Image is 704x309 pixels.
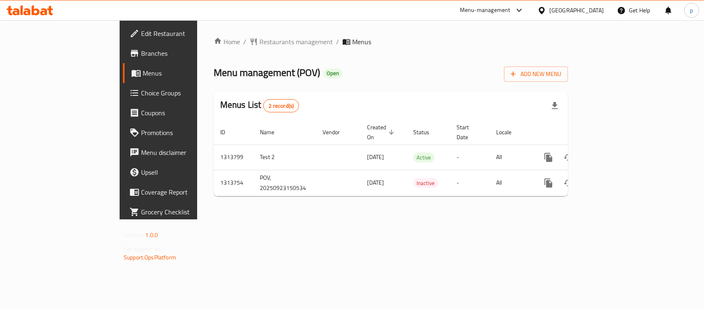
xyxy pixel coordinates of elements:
[123,24,237,43] a: Edit Restaurant
[145,230,158,240] span: 1.0.0
[558,173,578,193] button: Change Status
[214,63,320,82] span: Menu management ( POV )
[323,70,342,77] span: Open
[123,182,237,202] a: Coverage Report
[123,83,237,103] a: Choice Groups
[123,103,237,123] a: Coupons
[367,177,384,188] span: [DATE]
[141,29,231,38] span: Edit Restaurant
[545,96,565,116] div: Export file
[490,145,532,170] td: All
[549,6,604,15] div: [GEOGRAPHIC_DATA]
[123,63,237,83] a: Menus
[264,102,299,110] span: 2 record(s)
[336,37,339,47] li: /
[124,244,162,254] span: Get support on:
[243,37,246,47] li: /
[220,99,299,112] h2: Menus List
[124,252,176,263] a: Support.OpsPlatform
[141,167,231,177] span: Upsell
[141,147,231,157] span: Menu disclaimer
[259,37,333,47] span: Restaurants management
[496,127,522,137] span: Locale
[511,69,561,79] span: Add New Menu
[143,68,231,78] span: Menus
[253,145,316,170] td: Test 2
[141,108,231,118] span: Coupons
[690,6,693,15] span: p
[123,143,237,162] a: Menu disclaimer
[413,178,438,188] span: Inactive
[450,170,490,196] td: -
[123,123,237,143] a: Promotions
[124,230,144,240] span: Version:
[504,67,568,82] button: Add New Menu
[123,202,237,222] a: Grocery Checklist
[367,122,397,142] span: Created On
[220,127,236,137] span: ID
[539,173,558,193] button: more
[123,43,237,63] a: Branches
[539,147,558,167] button: more
[532,120,624,145] th: Actions
[250,37,333,47] a: Restaurants management
[260,127,285,137] span: Name
[214,120,624,196] table: enhanced table
[450,145,490,170] td: -
[214,37,568,47] nav: breadcrumb
[460,5,511,15] div: Menu-management
[367,152,384,162] span: [DATE]
[141,88,231,98] span: Choice Groups
[490,170,532,196] td: All
[141,128,231,138] span: Promotions
[457,122,480,142] span: Start Date
[123,162,237,182] a: Upsell
[253,170,316,196] td: POV, 20250923150534
[323,127,351,137] span: Vendor
[141,187,231,197] span: Coverage Report
[141,207,231,217] span: Grocery Checklist
[558,147,578,167] button: Change Status
[413,127,440,137] span: Status
[141,48,231,58] span: Branches
[413,152,434,162] div: Active
[323,69,342,78] div: Open
[352,37,371,47] span: Menus
[413,153,434,162] span: Active
[263,99,299,112] div: Total records count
